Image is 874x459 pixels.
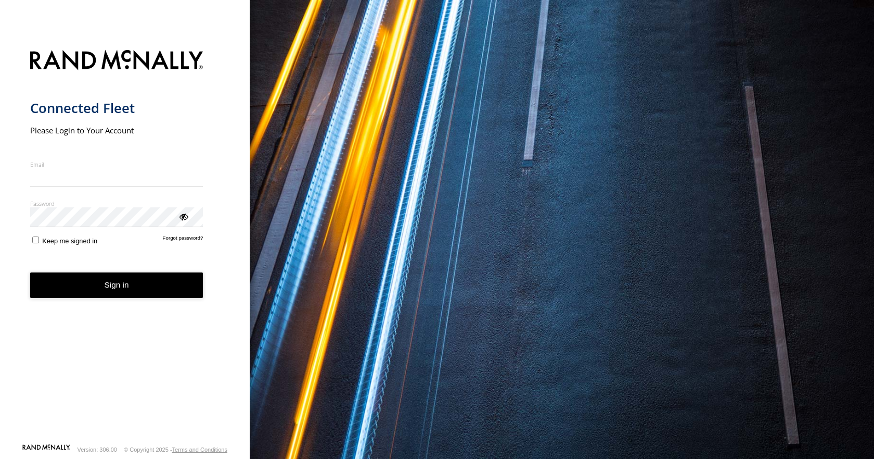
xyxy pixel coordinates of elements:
h1: Connected Fleet [30,100,203,117]
label: Password [30,200,203,207]
img: Rand McNally [30,48,203,75]
label: Email [30,160,203,168]
div: Version: 306.00 [78,446,117,453]
div: © Copyright 2025 - [124,446,227,453]
input: Keep me signed in [32,237,39,243]
form: main [30,44,220,443]
a: Visit our Website [22,444,70,455]
span: Keep me signed in [42,237,97,245]
button: Sign in [30,272,203,298]
a: Terms and Conditions [172,446,227,453]
h2: Please Login to Your Account [30,125,203,135]
div: ViewPassword [178,211,188,221]
a: Forgot password? [163,235,203,245]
